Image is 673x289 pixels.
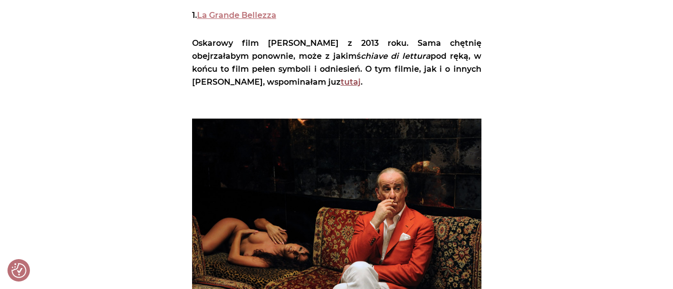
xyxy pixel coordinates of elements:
[11,263,26,278] img: Revisit consent button
[192,9,481,22] p: 1.
[192,37,481,89] p: Oskarowy film [PERSON_NAME] z 2013 roku. Sama chętnię obejrzałabym ponownie, może z jakimś pod rę...
[361,51,431,61] em: chiave di lettura
[11,263,26,278] button: Preferencje co do zgód
[197,10,276,20] a: La Grande Bellezza
[341,77,361,87] a: tutaj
